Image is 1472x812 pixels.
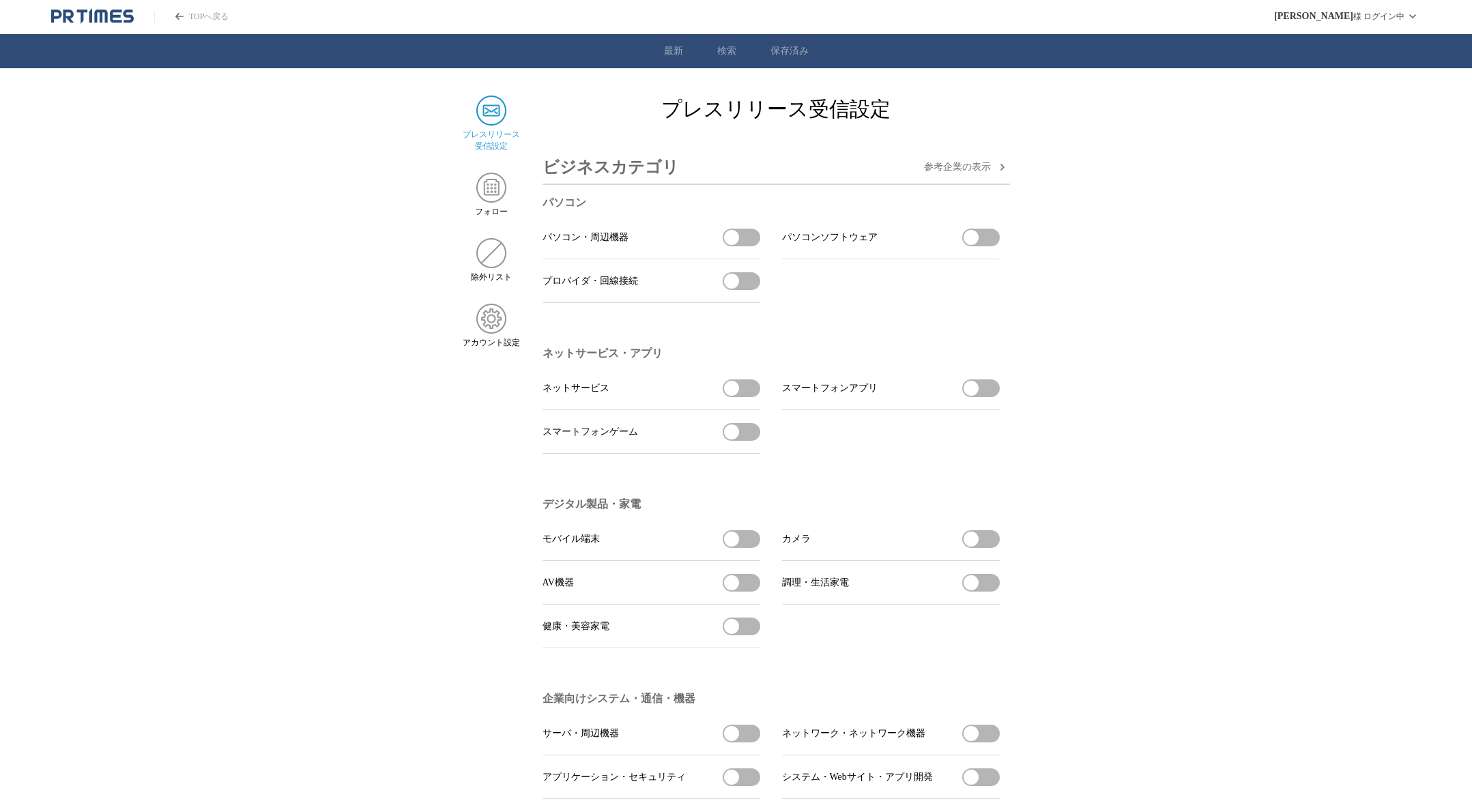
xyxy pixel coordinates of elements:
[543,533,600,545] span: モバイル端末
[1274,11,1353,22] span: [PERSON_NAME]
[782,231,878,244] span: パソコンソフトウェア
[463,129,520,152] span: プレスリリース 受信設定
[782,533,811,545] span: カメラ
[543,151,679,184] h3: ビジネスカテゴリ
[543,347,1000,361] h3: ネットサービス・アプリ
[154,11,229,23] a: PR TIMESのトップページはこちら
[476,173,506,203] img: フォロー
[543,620,609,633] span: 健康・美容家電
[543,231,629,244] span: パソコン・周辺機器
[543,497,1000,512] h3: デジタル製品・家電
[543,382,609,394] span: ネットサービス
[543,96,1010,124] h2: プレスリリース受信設定
[543,771,686,783] span: アプリケーション・セキュリティ
[463,304,521,349] a: アカウント設定アカウント設定
[782,382,878,394] span: スマートフォンアプリ
[476,304,506,334] img: アカウント設定
[543,275,638,287] span: プロバイダ・回線接続
[463,337,520,349] span: アカウント設定
[924,161,991,173] span: 参考企業の 表示
[471,272,512,283] span: 除外リスト
[782,727,925,740] span: ネットワーク・ネットワーク機器
[543,727,619,740] span: サーバ・周辺機器
[543,692,1000,706] h3: 企業向けシステム・通信・機器
[782,771,933,783] span: システム・Webサイト・アプリ開発
[475,206,508,218] span: フォロー
[543,577,574,589] span: AV機器
[476,238,506,268] img: 除外リスト
[463,238,521,283] a: 除外リスト除外リスト
[543,196,1000,210] h3: パソコン
[924,159,1010,175] button: 参考企業の表示
[476,96,506,126] img: プレスリリース 受信設定
[463,96,521,152] a: プレスリリース 受信設定プレスリリース 受信設定
[51,8,134,25] a: PR TIMESのトップページはこちら
[463,173,521,218] a: フォローフォロー
[543,426,638,438] span: スマートフォンゲーム
[782,577,849,589] span: 調理・生活家電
